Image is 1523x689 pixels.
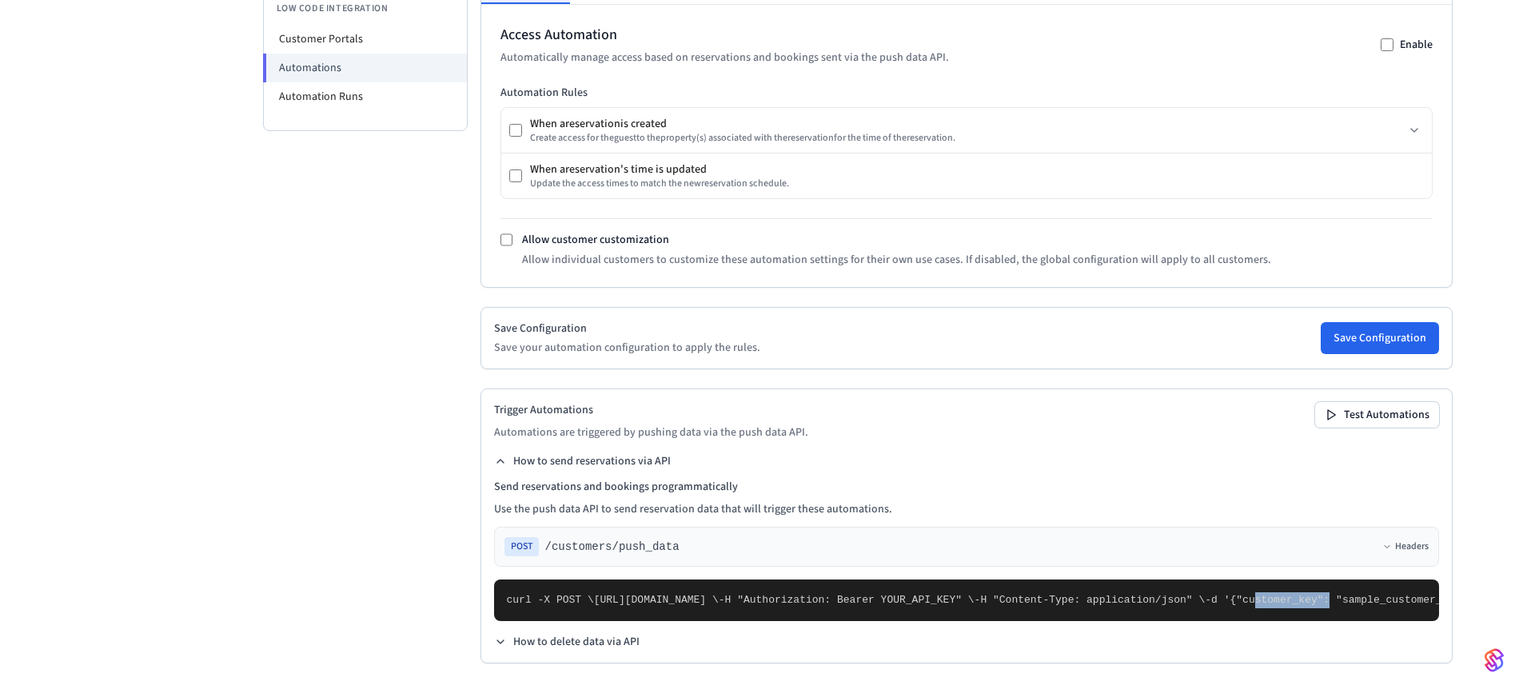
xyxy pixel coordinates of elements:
span: -H "Authorization: Bearer YOUR_API_KEY" \ [719,594,975,606]
li: Automation Runs [264,82,467,111]
p: Allow individual customers to customize these automation settings for their own use cases. If dis... [522,252,1271,268]
p: Save your automation configuration to apply the rules. [494,340,760,356]
span: -d '{ [1205,594,1236,606]
h2: Save Configuration [494,321,760,337]
div: Create access for the guest to the property (s) associated with the reservation for the time of t... [530,132,955,145]
h3: Automation Rules [500,85,1433,101]
p: Automations are triggered by pushing data via the push data API. [494,424,808,440]
p: Use the push data API to send reservation data that will trigger these automations. [494,501,1439,517]
button: Headers [1382,540,1429,553]
button: How to send reservations via API [494,453,671,469]
div: When a reservation is created [530,116,955,132]
span: -H "Content-Type: application/json" \ [975,594,1206,606]
li: Automations [263,54,467,82]
span: "customer_key": "sample_customer_key", [1236,594,1473,606]
span: curl -X POST \ [507,594,594,606]
button: How to delete data via API [494,634,640,650]
label: Enable [1400,37,1433,53]
button: Save Configuration [1321,322,1439,354]
h2: Access Automation [500,24,949,46]
div: When a reservation 's time is updated [530,161,789,177]
button: Test Automations [1315,402,1439,428]
label: Allow customer customization [522,232,669,248]
span: [URL][DOMAIN_NAME] \ [594,594,719,606]
img: SeamLogoGradient.69752ec5.svg [1485,647,1504,673]
span: POST [504,537,539,556]
span: /customers/push_data [545,539,680,555]
h4: Send reservations and bookings programmatically [494,479,1439,495]
p: Automatically manage access based on reservations and bookings sent via the push data API. [500,50,949,66]
h2: Trigger Automations [494,402,808,418]
div: Update the access times to match the new reservation schedule. [530,177,789,190]
li: Customer Portals [264,25,467,54]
